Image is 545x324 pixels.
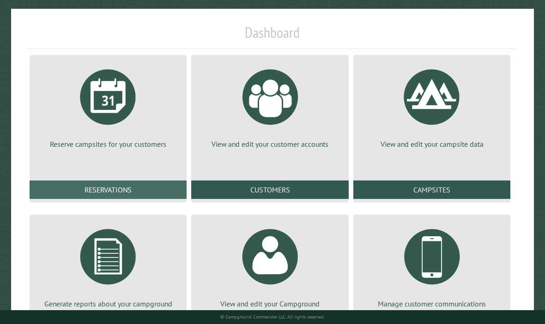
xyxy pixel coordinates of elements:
[364,299,499,309] p: Manage customer communications
[202,222,337,320] a: View and edit your Campground Commander account
[202,63,337,150] a: View and edit your customer accounts
[364,139,499,150] p: View and edit your campsite data
[41,139,176,150] p: Reserve campsites for your customers
[202,139,337,150] p: View and edit your customer accounts
[27,24,518,49] h1: Dashboard
[364,222,499,309] a: Manage customer communications
[191,181,348,199] a: Customers
[30,181,187,199] a: Reservations
[41,222,176,309] a: Generate reports about your campground
[353,181,510,199] a: Campsites
[202,299,337,320] p: View and edit your Campground Commander account
[41,63,176,150] a: Reserve campsites for your customers
[41,299,176,309] p: Generate reports about your campground
[364,63,499,150] a: View and edit your campsite data
[220,314,325,320] small: © Campground Commander LLC. All rights reserved.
